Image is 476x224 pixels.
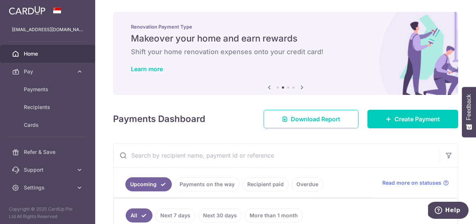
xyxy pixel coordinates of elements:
a: Upcoming [125,177,172,191]
span: Payments [24,86,73,93]
p: Renovation Payment Type [131,24,440,30]
p: [EMAIL_ADDRESS][DOMAIN_NAME] [12,26,83,33]
a: More than 1 month [245,208,303,223]
span: Home [24,50,73,57]
h5: Makeover your home and earn rewards [131,33,440,45]
a: Learn more [131,65,163,73]
a: Recipient paid [242,177,289,191]
span: Recipients [24,103,73,111]
a: Next 7 days [155,208,195,223]
span: Read more on statuses [382,179,441,187]
input: Search by recipient name, payment id or reference [113,144,440,167]
span: Create Payment [395,115,440,123]
span: Cards [24,121,73,129]
a: Read more on statuses [382,179,449,187]
span: Support [24,166,73,174]
a: Overdue [292,177,323,191]
a: Next 30 days [198,208,242,223]
img: CardUp [9,6,45,15]
span: Download Report [291,115,340,123]
a: Create Payment [367,110,458,128]
h6: Shift your home renovation expenses onto your credit card! [131,47,440,56]
iframe: Opens a widget where you can find more information [428,202,469,220]
span: Settings [24,184,73,191]
img: Renovation banner [113,12,458,95]
h4: Payments Dashboard [113,112,205,126]
a: All [126,208,152,223]
span: Refer & Save [24,148,73,156]
span: Pay [24,68,73,75]
button: Feedback - Show survey [462,87,476,137]
a: Payments on the way [175,177,239,191]
a: Download Report [264,110,358,128]
span: Feedback [466,94,472,120]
